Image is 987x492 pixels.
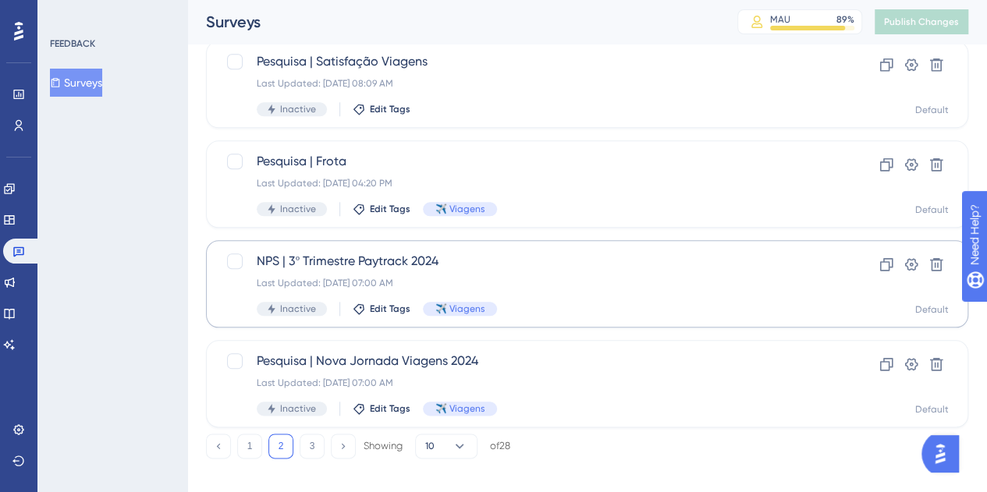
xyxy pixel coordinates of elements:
button: Edit Tags [353,303,410,315]
div: Last Updated: [DATE] 07:00 AM [257,277,793,289]
span: NPS | 3º Trimestre Paytrack 2024 [257,252,793,271]
button: Edit Tags [353,402,410,415]
span: Pesquisa | Satisfação Viagens [257,52,793,71]
div: Default [915,104,949,116]
button: 2 [268,434,293,458]
div: 89 % [836,13,854,26]
span: ✈️ Viagens [435,402,485,415]
span: ✈️ Viagens [435,203,485,215]
span: Inactive [280,402,316,415]
span: Inactive [280,303,316,315]
button: 10 [415,434,478,458]
div: Last Updated: [DATE] 08:09 AM [257,77,793,90]
div: FEEDBACK [50,37,95,50]
span: ✈️ Viagens [435,303,485,315]
span: Need Help? [37,4,98,23]
div: MAU [770,13,790,26]
div: of 28 [490,439,510,453]
button: Edit Tags [353,103,410,115]
div: Surveys [206,11,698,33]
span: Pesquisa | Nova Jornada Viagens 2024 [257,352,793,370]
button: 3 [300,434,325,458]
button: Edit Tags [353,203,410,215]
div: Default [915,403,949,416]
div: Default [915,303,949,316]
span: Publish Changes [884,16,959,28]
div: Showing [364,439,403,453]
span: Edit Tags [370,203,410,215]
button: Surveys [50,69,102,97]
span: Edit Tags [370,303,410,315]
div: Last Updated: [DATE] 07:00 AM [257,377,793,389]
div: Last Updated: [DATE] 04:20 PM [257,177,793,189]
iframe: UserGuiding AI Assistant Launcher [921,430,968,477]
button: 1 [237,434,262,458]
span: Edit Tags [370,103,410,115]
span: Inactive [280,203,316,215]
span: 10 [425,440,435,452]
span: Pesquisa | Frota [257,152,793,171]
div: Default [915,204,949,216]
button: Publish Changes [875,9,968,34]
span: Inactive [280,103,316,115]
span: Edit Tags [370,402,410,415]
